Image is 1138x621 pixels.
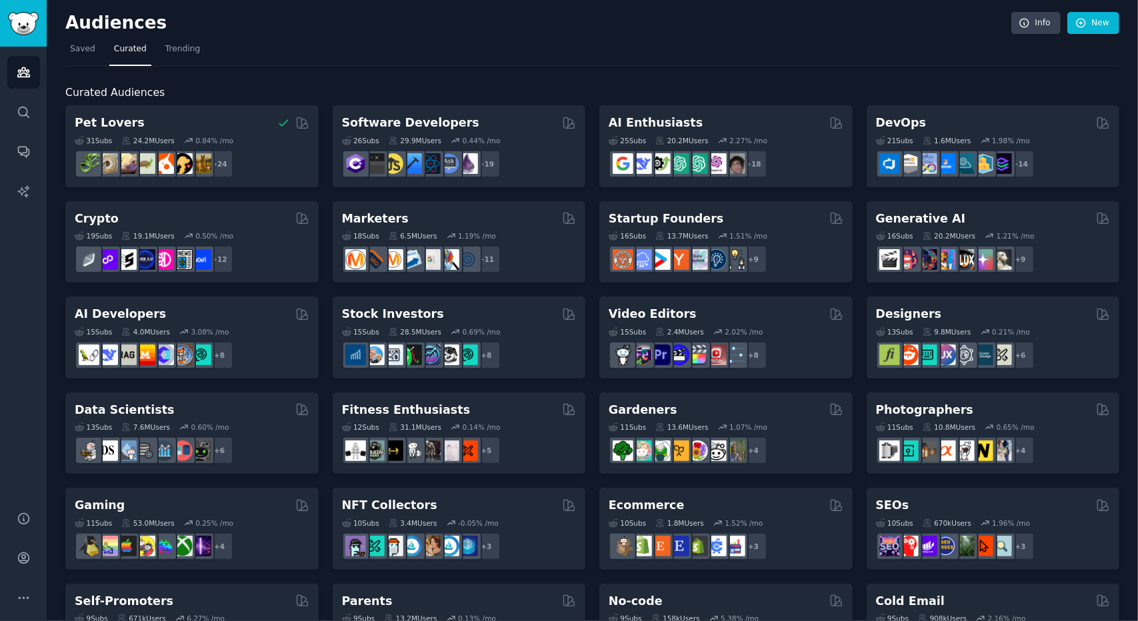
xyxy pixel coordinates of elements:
[457,440,478,461] img: personaltraining
[191,422,229,432] div: 0.60 % /mo
[729,422,767,432] div: 1.07 % /mo
[463,327,501,336] div: 0.69 % /mo
[153,536,174,556] img: gamers
[439,536,459,556] img: OpenseaMarket
[879,344,900,365] img: typography
[725,153,745,174] img: ArtificalIntelligence
[613,249,633,270] img: EntrepreneurRideAlong
[75,136,112,145] div: 31 Sub s
[420,153,441,174] img: reactnative
[739,245,767,273] div: + 9
[79,344,99,365] img: LangChain
[65,39,100,66] a: Saved
[191,327,229,336] div: 3.08 % /mo
[739,532,767,560] div: + 3
[153,249,174,270] img: defiblockchain
[401,536,422,556] img: OpenSeaNFT
[609,115,703,131] h2: AI Enthusiasts
[1007,245,1035,273] div: + 9
[935,249,956,270] img: sdforall
[725,344,745,365] img: postproduction
[342,593,393,610] h2: Parents
[631,249,652,270] img: SaaS
[973,249,993,270] img: starryai
[473,341,501,369] div: + 8
[172,440,193,461] img: datasets
[364,536,385,556] img: NFTMarketplace
[439,249,459,270] img: MarketingResearch
[879,440,900,461] img: analog
[79,249,99,270] img: ethfinance
[991,440,1012,461] img: WeddingPhotography
[195,231,233,241] div: 0.50 % /mo
[898,440,919,461] img: streetphotography
[991,153,1012,174] img: PlatformEngineers
[997,422,1035,432] div: 0.65 % /mo
[991,536,1012,556] img: The_SEO
[342,136,379,145] div: 26 Sub s
[650,440,671,461] img: SavageGarden
[121,518,174,528] div: 53.0M Users
[923,518,971,528] div: 670k Users
[65,13,1011,34] h2: Audiences
[75,402,174,418] h2: Data Scientists
[613,536,633,556] img: dropship
[1011,12,1061,35] a: Info
[153,344,174,365] img: OpenSourceAI
[687,440,708,461] img: flowers
[609,231,646,241] div: 16 Sub s
[473,532,501,560] div: + 3
[923,327,971,336] div: 9.8M Users
[116,536,137,556] img: macgaming
[135,249,155,270] img: web3
[121,231,174,241] div: 19.1M Users
[876,211,966,227] h2: Generative AI
[898,249,919,270] img: dalle2
[342,115,479,131] h2: Software Developers
[706,249,727,270] img: Entrepreneurship
[725,440,745,461] img: GardenersWorld
[75,518,112,528] div: 11 Sub s
[439,344,459,365] img: swingtrading
[342,402,471,418] h2: Fitness Enthusiasts
[401,153,422,174] img: iOSProgramming
[75,306,166,322] h2: AI Developers
[75,422,112,432] div: 13 Sub s
[65,85,165,101] span: Curated Audiences
[191,249,211,270] img: defi_
[917,153,937,174] img: Docker_DevOps
[420,440,441,461] img: fitness30plus
[917,249,937,270] img: deepdream
[954,249,975,270] img: FluxAI
[383,153,403,174] img: learnjavascript
[876,231,913,241] div: 16 Sub s
[420,536,441,556] img: CryptoArt
[75,497,125,514] h2: Gaming
[655,422,708,432] div: 13.6M Users
[609,211,723,227] h2: Startup Founders
[935,344,956,365] img: UXDesign
[954,153,975,174] img: platformengineering
[997,231,1035,241] div: 1.21 % /mo
[383,440,403,461] img: workout
[153,440,174,461] img: analytics
[342,518,379,528] div: 10 Sub s
[876,402,974,418] h2: Photographers
[191,440,211,461] img: data
[669,536,689,556] img: EtsySellers
[342,231,379,241] div: 18 Sub s
[609,422,646,432] div: 11 Sub s
[609,327,646,336] div: 15 Sub s
[75,327,112,336] div: 15 Sub s
[205,150,233,178] div: + 24
[75,115,145,131] h2: Pet Lovers
[97,536,118,556] img: CozyGamers
[613,153,633,174] img: GoogleGeminiAI
[898,344,919,365] img: logodesign
[79,536,99,556] img: linux_gaming
[342,422,379,432] div: 12 Sub s
[655,327,704,336] div: 2.4M Users
[401,344,422,365] img: Trading
[876,422,913,432] div: 11 Sub s
[973,344,993,365] img: learndesign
